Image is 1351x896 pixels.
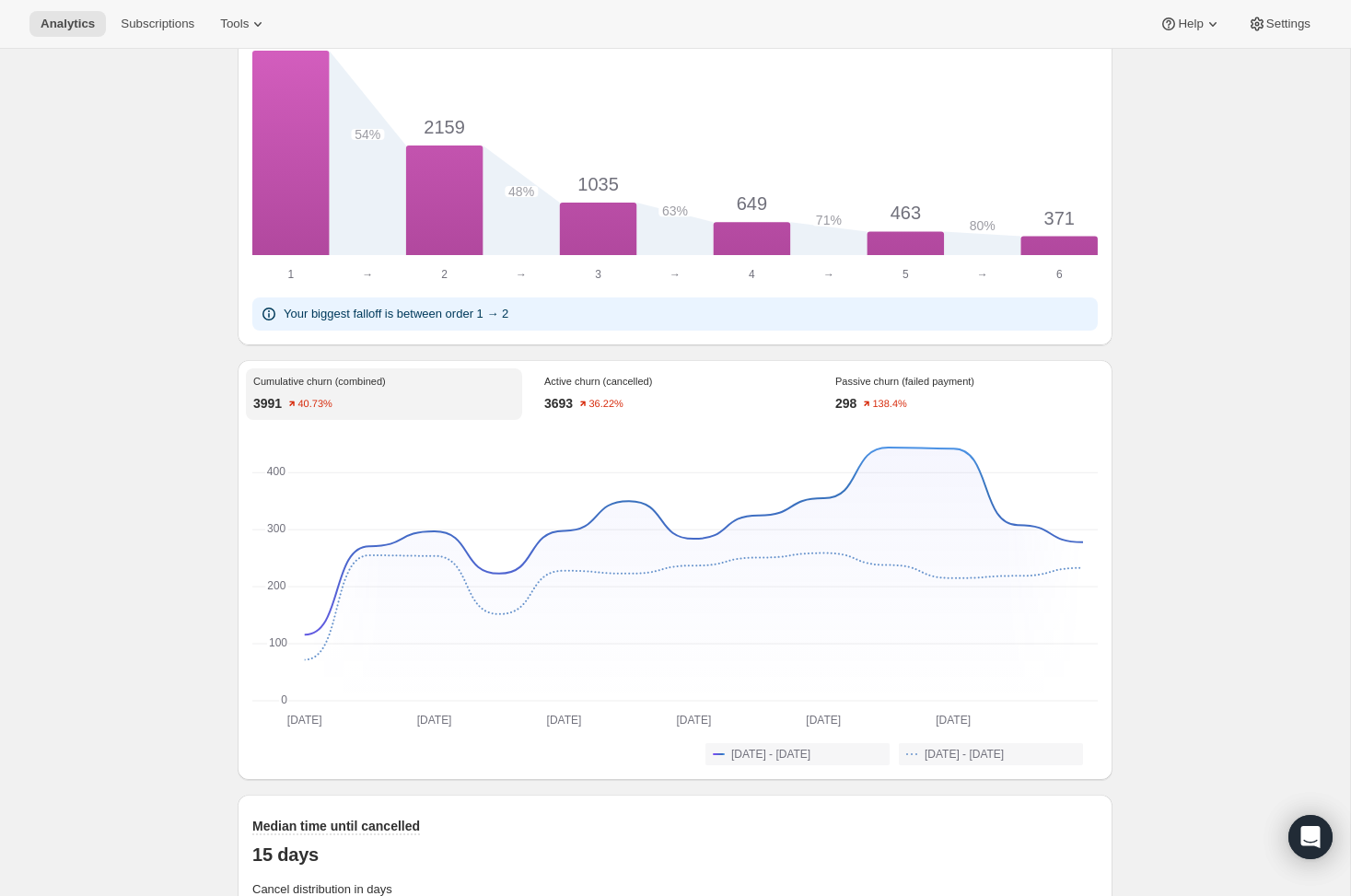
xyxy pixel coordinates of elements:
text: 4 [749,268,755,281]
button: [DATE] - [DATE] [899,743,1083,765]
span: Cancel distribution in days [252,882,392,896]
text: [DATE] [287,714,322,727]
span: Analytics [41,17,95,31]
span: 2159 [420,122,468,133]
span: Median time until cancelled [252,819,420,833]
button: Settings [1237,11,1322,37]
span: [DATE] - [DATE] [925,747,1004,762]
button: Analytics [29,11,106,37]
text: → [823,268,834,281]
span: 649 [733,198,771,209]
text: 300 [267,522,285,535]
text: 1 [287,268,294,281]
text: 100 [269,636,287,649]
span: 63% [658,205,692,216]
p: 15 days [252,844,1098,866]
div: Open Intercom Messenger [1288,815,1333,859]
span: 48% [505,186,538,197]
text: 40.73% [298,399,333,410]
p: 3991 [253,394,282,413]
text: [DATE] [547,714,582,727]
text: 0 [281,693,287,706]
p: Passive churn (failed payment) [835,376,1097,387]
text: 6 [1056,268,1063,281]
text: → [516,268,527,281]
span: Help [1178,17,1203,31]
span: 1035 [574,179,622,190]
span: Settings [1266,17,1310,31]
span: 54% [351,129,384,140]
span: Subscriptions [121,17,194,31]
text: 400 [267,465,285,478]
text: [DATE] [936,714,971,727]
button: Tools [209,11,278,37]
button: Help [1148,11,1232,37]
text: 3 [595,268,601,281]
text: 138.4% [873,399,908,410]
text: [DATE] [417,714,452,727]
span: 463 [887,207,925,218]
span: 80% [966,220,999,231]
button: Subscriptions [110,11,205,37]
p: Active churn (cancelled) [544,376,806,387]
text: [DATE] [676,714,711,727]
p: 3693 [544,394,573,413]
button: [DATE] - [DATE] [705,743,890,765]
span: 371 [1041,213,1078,224]
p: 298 [835,394,856,413]
text: 200 [267,579,285,592]
text: 2 [441,268,448,281]
p: Cumulative churn (combined) [253,376,515,387]
span: Tools [220,17,249,31]
text: 5 [903,268,909,281]
text: [DATE] [806,714,841,727]
text: → [977,268,988,281]
p: Your biggest falloff is between order 1 → 2 [284,305,508,323]
text: 36.22% [589,399,624,410]
text: → [670,268,681,281]
span: 71% [812,215,845,226]
text: → [362,268,373,281]
span: [DATE] - [DATE] [731,747,810,762]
